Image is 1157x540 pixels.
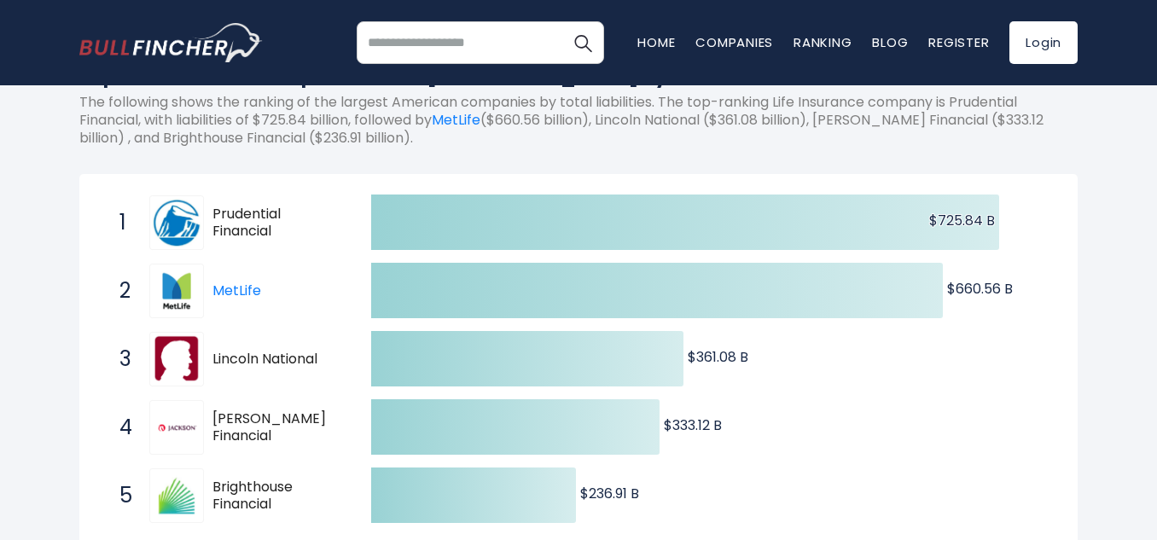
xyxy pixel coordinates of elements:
[79,23,263,62] a: Go to homepage
[794,33,852,51] a: Ranking
[212,410,341,446] span: [PERSON_NAME] Financial
[695,33,773,51] a: Companies
[111,481,128,510] span: 5
[79,23,263,62] img: bullfincher logo
[561,21,604,64] button: Search
[212,206,341,241] span: Prudential Financial
[872,33,908,51] a: Blog
[580,484,639,503] text: $236.91 B
[212,351,341,369] span: Lincoln National
[212,479,341,514] span: Brighthouse Financial
[149,264,212,318] a: MetLife
[111,208,128,237] span: 1
[152,266,201,316] img: MetLife
[152,198,201,247] img: Prudential Financial
[928,33,989,51] a: Register
[152,423,201,433] img: Jackson Financial
[929,211,995,230] text: $725.84 B
[688,347,748,367] text: $361.08 B
[111,345,128,374] span: 3
[111,413,128,442] span: 4
[1009,21,1078,64] a: Login
[79,94,1078,147] p: The following shows the ranking of the largest American companies by total liabilities. The top-r...
[212,281,261,300] a: MetLife
[111,276,128,305] span: 2
[947,279,1013,299] text: $660.56 B
[637,33,675,51] a: Home
[152,334,201,384] img: Lincoln National
[432,110,480,130] a: MetLife
[152,471,201,520] img: Brighthouse Financial
[664,415,722,435] text: $333.12 B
